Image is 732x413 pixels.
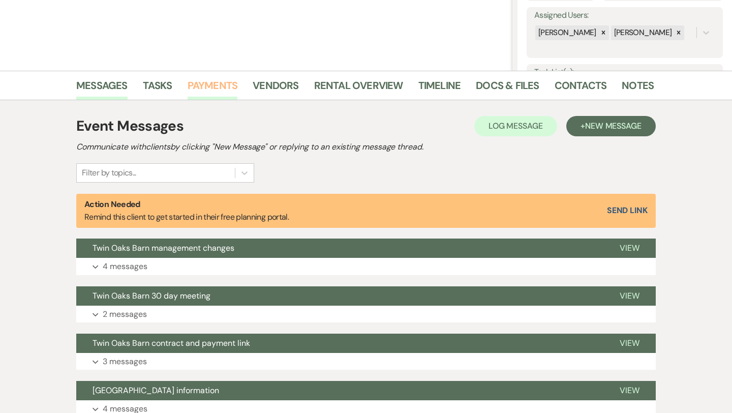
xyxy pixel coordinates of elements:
[489,121,543,131] span: Log Message
[474,116,557,136] button: Log Message
[103,260,147,273] p: 4 messages
[607,206,648,215] button: Send Link
[611,25,674,40] div: [PERSON_NAME]
[622,77,654,100] a: Notes
[93,385,219,396] span: [GEOGRAPHIC_DATA] information
[603,381,656,400] button: View
[555,77,607,100] a: Contacts
[76,77,128,100] a: Messages
[620,290,639,301] span: View
[76,306,656,323] button: 2 messages
[76,141,656,153] h2: Communicate with clients by clicking "New Message" or replying to an existing message thread.
[84,198,289,224] p: Remind this client to get started in their free planning portal.
[76,381,603,400] button: [GEOGRAPHIC_DATA] information
[93,243,234,253] span: Twin Oaks Barn management changes
[476,77,539,100] a: Docs & Files
[188,77,238,100] a: Payments
[103,355,147,368] p: 3 messages
[76,115,184,137] h1: Event Messages
[76,353,656,370] button: 3 messages
[76,258,656,275] button: 4 messages
[534,65,715,80] label: Task List(s):
[76,334,603,353] button: Twin Oaks Barn contract and payment link
[314,77,403,100] a: Rental Overview
[585,121,642,131] span: New Message
[603,286,656,306] button: View
[620,243,639,253] span: View
[535,25,598,40] div: [PERSON_NAME]
[603,239,656,258] button: View
[603,334,656,353] button: View
[566,116,656,136] button: +New Message
[620,385,639,396] span: View
[143,77,172,100] a: Tasks
[93,290,210,301] span: Twin Oaks Barn 30 day meeting
[620,338,639,348] span: View
[93,338,250,348] span: Twin Oaks Barn contract and payment link
[76,286,603,306] button: Twin Oaks Barn 30 day meeting
[84,199,140,210] strong: Action Needed
[103,308,147,321] p: 2 messages
[76,239,603,258] button: Twin Oaks Barn management changes
[82,167,136,179] div: Filter by topics...
[418,77,461,100] a: Timeline
[534,8,715,23] label: Assigned Users:
[253,77,298,100] a: Vendors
